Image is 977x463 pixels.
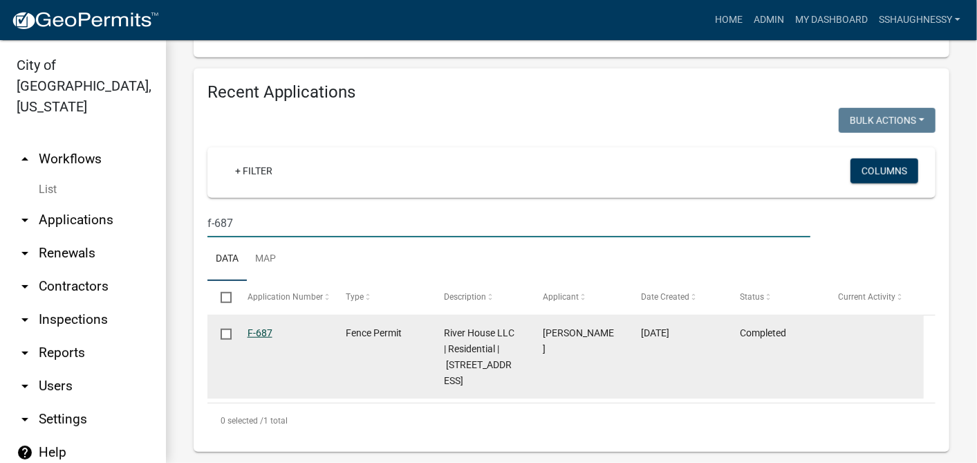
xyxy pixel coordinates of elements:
i: arrow_drop_down [17,345,33,361]
datatable-header-cell: Select [207,281,234,314]
i: arrow_drop_down [17,378,33,394]
i: arrow_drop_down [17,212,33,228]
datatable-header-cell: Status [727,281,826,314]
span: 0 selected / [221,416,263,426]
a: Data [207,237,247,282]
span: Status [740,292,764,302]
datatable-header-cell: Application Number [234,281,333,314]
i: arrow_drop_down [17,411,33,428]
span: Donald Blackburn [543,327,614,354]
input: Search for applications [207,209,810,237]
a: My Dashboard [790,7,873,33]
a: sshaughnessy [873,7,966,33]
i: help [17,444,33,461]
datatable-header-cell: Description [431,281,530,314]
datatable-header-cell: Applicant [530,281,629,314]
span: Description [445,292,487,302]
i: arrow_drop_down [17,311,33,328]
h4: Recent Applications [207,82,936,102]
span: River House LLC | Residential | 206 Sequoya Rd [445,327,515,385]
span: Current Activity [839,292,896,302]
a: + Filter [224,158,283,183]
span: Type [346,292,364,302]
span: Fence Permit [346,327,402,338]
datatable-header-cell: Type [333,281,431,314]
div: 1 total [207,403,936,438]
button: Bulk Actions [839,108,936,133]
i: arrow_drop_down [17,245,33,262]
datatable-header-cell: Current Activity [825,281,924,314]
a: Admin [748,7,790,33]
span: Application Number [248,292,323,302]
span: Completed [740,327,786,338]
datatable-header-cell: Date Created [628,281,727,314]
span: Date Created [642,292,690,302]
a: Home [709,7,748,33]
a: F-687 [248,327,272,338]
i: arrow_drop_down [17,278,33,295]
span: 11/20/2024 [642,327,670,338]
i: arrow_drop_up [17,151,33,167]
span: Applicant [543,292,579,302]
button: Columns [850,158,918,183]
a: Map [247,237,284,282]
